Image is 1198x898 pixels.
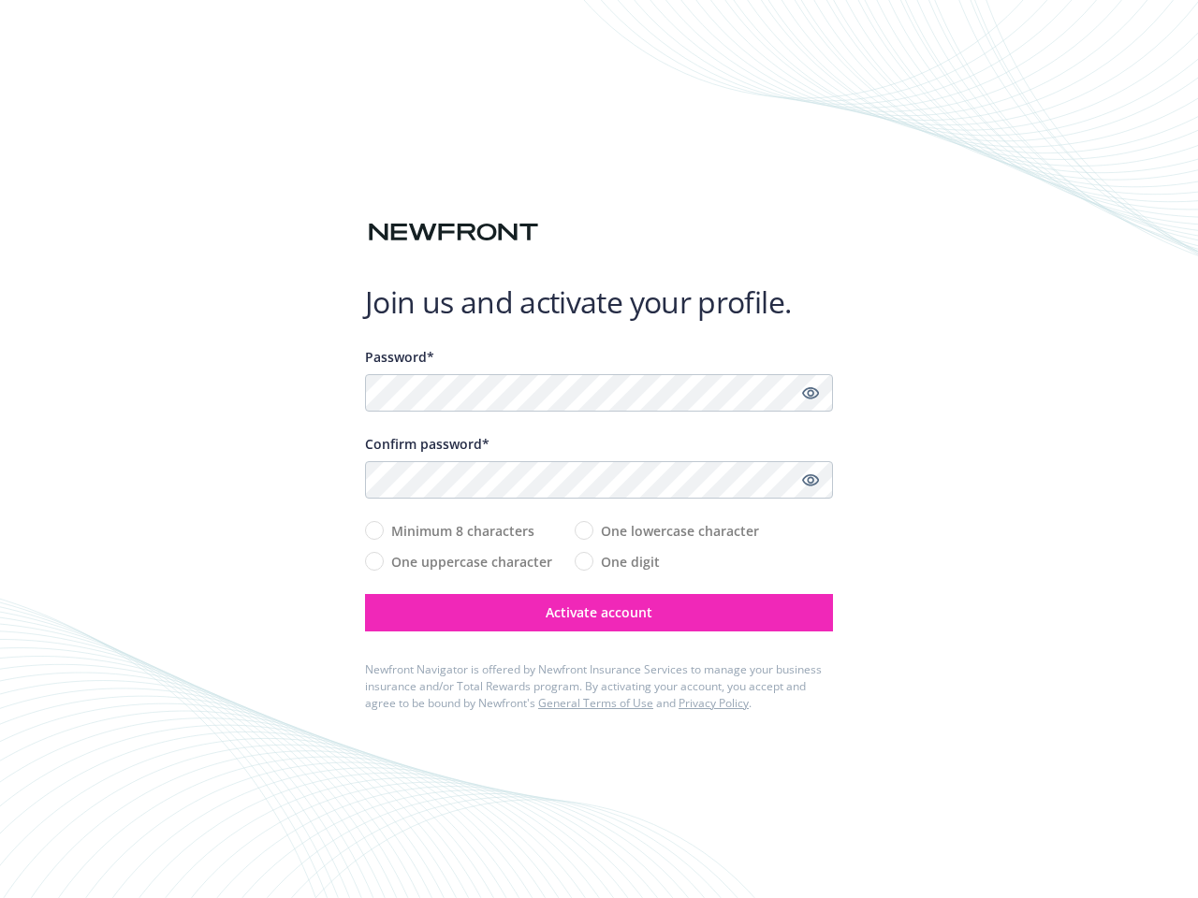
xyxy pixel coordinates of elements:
span: One uppercase character [391,552,552,572]
input: Confirm your unique password... [365,461,833,499]
span: One digit [601,552,660,572]
a: General Terms of Use [538,695,653,711]
a: Show password [799,469,822,491]
input: Enter a unique password... [365,374,833,412]
div: Newfront Navigator is offered by Newfront Insurance Services to manage your business insurance an... [365,661,833,712]
span: Activate account [546,603,652,621]
span: Confirm password* [365,435,489,453]
span: Password* [365,348,434,366]
img: Newfront logo [365,216,542,249]
a: Privacy Policy [679,695,749,711]
span: Minimum 8 characters [391,521,534,541]
span: One lowercase character [601,521,759,541]
button: Activate account [365,594,833,631]
a: Show password [799,382,822,404]
h1: Join us and activate your profile. [365,283,833,321]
